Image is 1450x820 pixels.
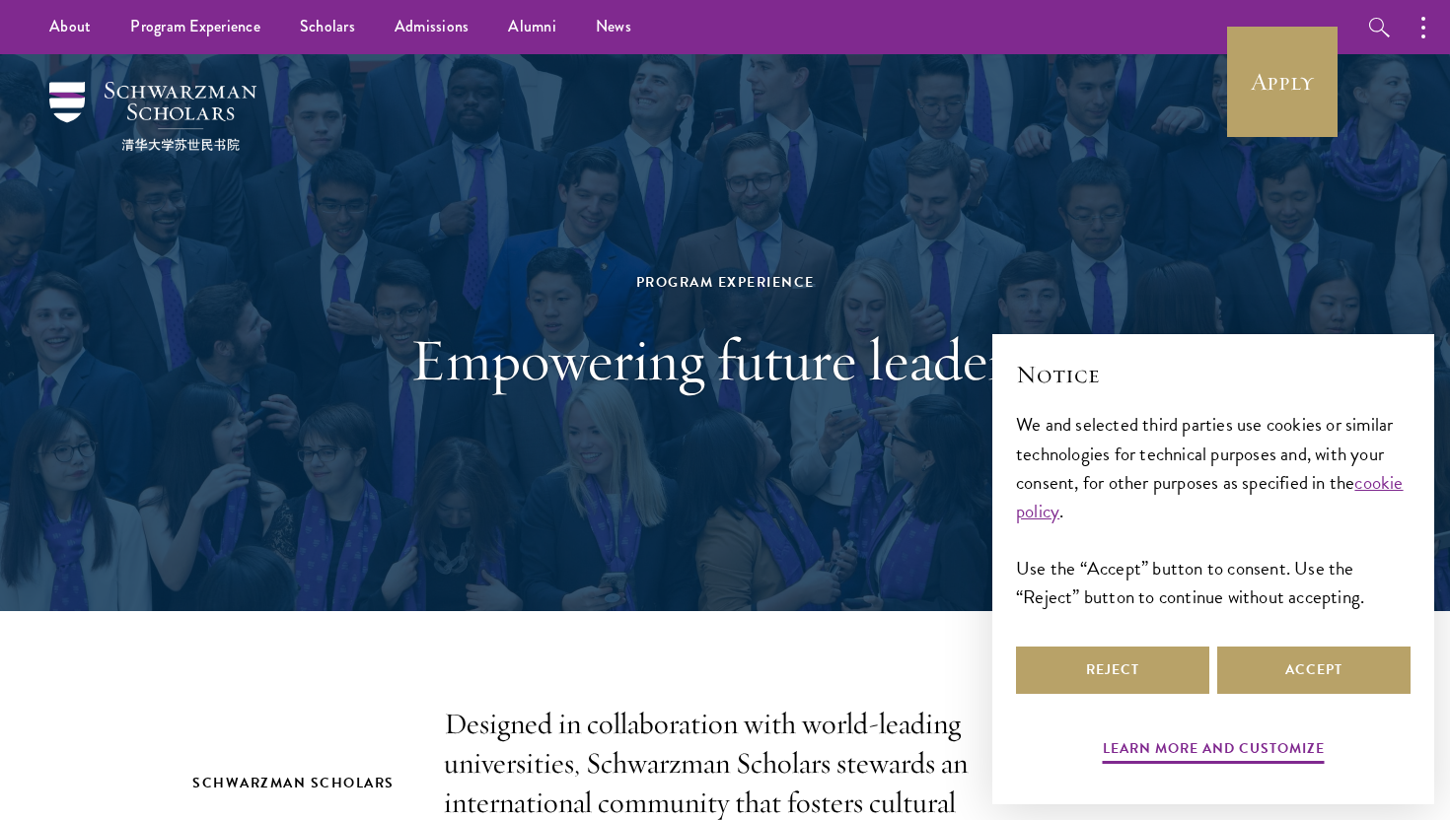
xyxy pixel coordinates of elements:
a: Apply [1227,27,1338,137]
h2: Notice [1016,358,1411,391]
div: We and selected third parties use cookies or similar technologies for technical purposes and, wit... [1016,410,1411,610]
a: cookie policy [1016,468,1404,525]
button: Accept [1217,647,1411,694]
h2: Schwarzman Scholars [192,771,404,795]
button: Learn more and customize [1103,736,1325,767]
h1: Empowering future leaders. [385,324,1065,395]
img: Schwarzman Scholars [49,82,256,151]
div: Program Experience [385,270,1065,295]
button: Reject [1016,647,1209,694]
